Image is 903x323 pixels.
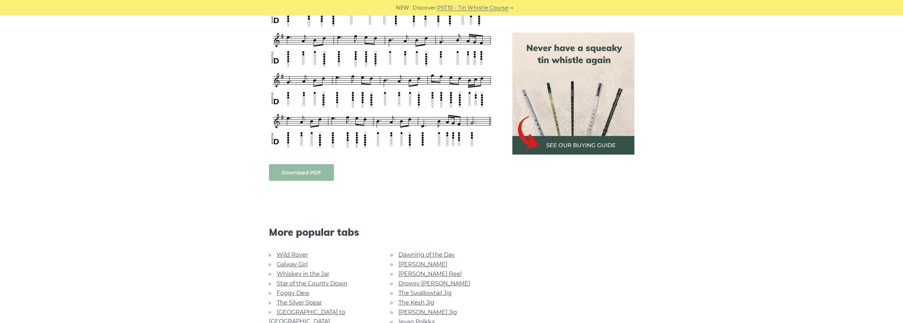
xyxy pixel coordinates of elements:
[277,280,347,287] a: Star of the County Down
[269,226,495,238] span: More popular tabs
[398,251,455,258] a: Dawning of the Day
[512,33,634,155] img: tin whistle buying guide
[437,4,508,12] a: PST10 - Tin Whistle Course
[277,290,309,296] a: Foggy Dew
[396,4,411,12] span: NEW:
[398,280,470,287] a: Drowsy [PERSON_NAME]
[277,271,329,277] a: Whiskey in the Jar
[277,299,322,306] a: The Silver Spear
[398,261,447,268] a: [PERSON_NAME]
[398,309,457,316] a: [PERSON_NAME] Jig
[277,251,308,258] a: Wild Rover
[277,261,308,268] a: Galway Girl
[398,299,434,306] a: The Kesh Jig
[398,271,462,277] a: [PERSON_NAME] Reel
[398,290,452,296] a: The Swallowtail Jig
[269,164,334,181] a: Download PDF
[413,4,436,12] span: Discover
